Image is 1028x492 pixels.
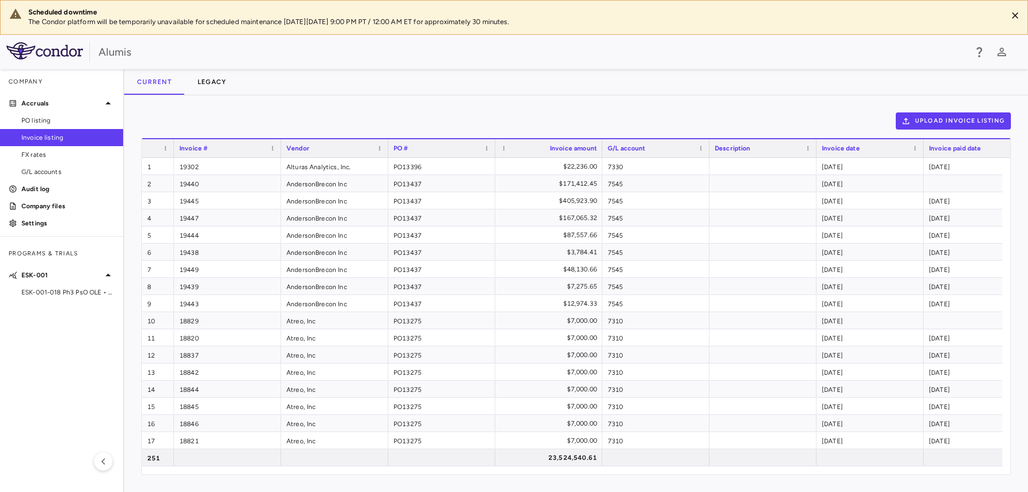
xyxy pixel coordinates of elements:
div: 18846 [174,415,281,432]
span: PO listing [21,116,115,125]
div: [DATE] [817,398,924,414]
div: PO13275 [388,398,495,414]
p: Accruals [21,99,102,108]
div: [DATE] [817,415,924,432]
div: Alturas Analytics, Inc. [281,158,388,175]
span: G/L account [608,145,646,152]
p: Audit log [21,184,115,194]
div: [DATE] [817,346,924,363]
div: 251 [142,449,174,466]
div: PO13396 [388,158,495,175]
div: $7,000.00 [505,329,597,346]
div: $12,974.33 [505,295,597,312]
div: 7310 [602,415,709,432]
div: [DATE] [817,295,924,312]
div: Atreo, Inc [281,398,388,414]
div: 19438 [174,244,281,260]
div: 7545 [602,244,709,260]
span: Invoice date [822,145,860,152]
div: PO13275 [388,432,495,449]
div: AndersonBrecon Inc [281,278,388,294]
div: 7310 [602,312,709,329]
div: [DATE] [817,209,924,226]
div: $3,784.41 [505,244,597,261]
div: 19440 [174,175,281,192]
div: [DATE] [817,312,924,329]
div: 7310 [602,346,709,363]
div: 7545 [602,278,709,294]
div: PO13275 [388,415,495,432]
div: PO13275 [388,312,495,329]
div: PO13275 [388,346,495,363]
div: Atreo, Inc [281,381,388,397]
div: [DATE] [817,364,924,380]
div: 16 [142,415,174,432]
div: 7545 [602,175,709,192]
div: $87,557.66 [505,226,597,244]
div: AndersonBrecon Inc [281,261,388,277]
div: 18820 [174,329,281,346]
div: $7,000.00 [505,364,597,381]
div: 6 [142,244,174,260]
div: 19445 [174,192,281,209]
div: 18842 [174,364,281,380]
div: [DATE] [817,244,924,260]
div: 1 [142,158,174,175]
div: AndersonBrecon Inc [281,295,388,312]
div: $7,000.00 [505,346,597,364]
div: [DATE] [817,226,924,243]
div: PO13437 [388,226,495,243]
div: $167,065.32 [505,209,597,226]
div: [DATE] [817,432,924,449]
div: 19444 [174,226,281,243]
span: Invoice listing [21,133,115,142]
div: PO13437 [388,192,495,209]
div: $7,275.65 [505,278,597,295]
div: PO13275 [388,381,495,397]
div: PO13437 [388,209,495,226]
div: AndersonBrecon Inc [281,226,388,243]
div: Atreo, Inc [281,415,388,432]
div: $7,000.00 [505,432,597,449]
div: 18837 [174,346,281,363]
div: [DATE] [817,329,924,346]
img: logo-full-SnFGN8VE.png [6,42,83,59]
button: Legacy [185,69,240,95]
p: Settings [21,218,115,228]
div: AndersonBrecon Inc [281,244,388,260]
div: 2 [142,175,174,192]
div: Atreo, Inc [281,312,388,329]
div: 7545 [602,295,709,312]
span: Invoice amount [550,145,597,152]
div: 13 [142,364,174,380]
div: 17 [142,432,174,449]
div: [DATE] [817,158,924,175]
span: FX rates [21,150,115,160]
div: 18844 [174,381,281,397]
div: 7 [142,261,174,277]
div: $171,412.45 [505,175,597,192]
div: 9 [142,295,174,312]
div: Atreo, Inc [281,329,388,346]
div: [DATE] [817,278,924,294]
div: 19439 [174,278,281,294]
div: 7310 [602,364,709,380]
div: 5 [142,226,174,243]
span: PO # [394,145,409,152]
div: 19443 [174,295,281,312]
p: The Condor platform will be temporarily unavailable for scheduled maintenance [DATE][DATE] 9:00 P... [28,17,999,27]
div: PO13437 [388,244,495,260]
div: AndersonBrecon Inc [281,209,388,226]
span: Vendor [286,145,309,152]
div: 7310 [602,381,709,397]
div: 15 [142,398,174,414]
button: Upload invoice listing [896,112,1011,130]
button: Close [1007,7,1023,24]
p: Company files [21,201,115,211]
div: $405,923.90 [505,192,597,209]
div: 18845 [174,398,281,414]
div: AndersonBrecon Inc [281,175,388,192]
div: 7545 [602,192,709,209]
div: PO13437 [388,261,495,277]
div: 18821 [174,432,281,449]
